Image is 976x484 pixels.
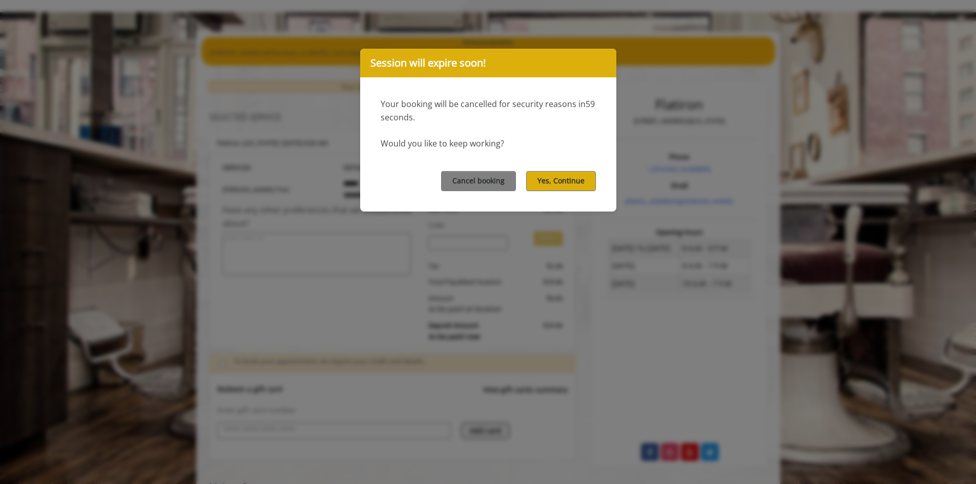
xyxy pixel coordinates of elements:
div: Session will expire soon! [360,49,616,77]
button: Cancel booking [441,171,516,191]
button: Yes, Continue [526,171,596,191]
span: s. [409,112,415,123]
div: Your booking will be cancelled for security reasons in Would you like to keep working? [360,77,616,150]
span: 59 second [381,98,595,123]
